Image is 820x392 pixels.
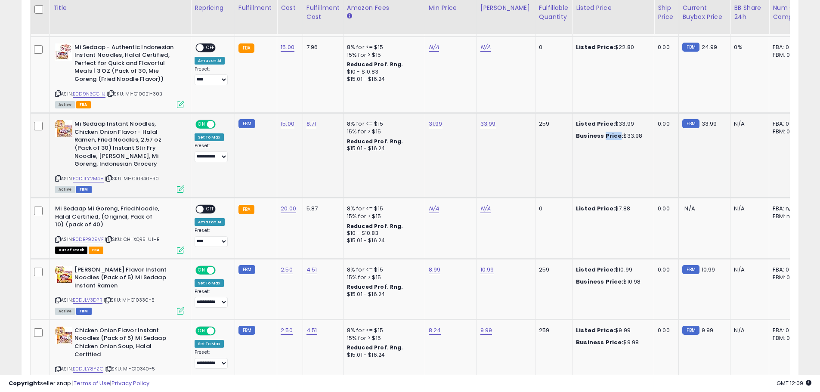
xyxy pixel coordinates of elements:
[204,44,217,51] span: OFF
[74,379,110,387] a: Terms of Use
[576,43,647,51] div: $22.80
[306,326,317,335] a: 4.51
[682,3,727,22] div: Current Buybox Price
[658,120,672,128] div: 0.00
[76,308,92,315] span: FBM
[55,43,72,61] img: 51rSUFArJjL._SL40_.jpg
[204,206,217,213] span: OFF
[238,3,273,12] div: Fulfillment
[347,51,418,59] div: 15% for > $15
[214,266,228,274] span: OFF
[347,213,418,220] div: 15% for > $15
[682,43,699,52] small: FBM
[347,352,418,359] div: $15.01 - $16.24
[576,339,647,346] div: $9.98
[773,3,804,22] div: Num of Comp.
[195,57,225,65] div: Amazon AI
[105,236,159,243] span: | SKU: CH-XQR5-U1HB
[539,120,566,128] div: 259
[238,265,255,274] small: FBM
[347,120,418,128] div: 8% for <= $15
[658,43,672,51] div: 0.00
[347,76,418,83] div: $15.01 - $16.24
[576,132,647,140] div: $33.98
[773,213,801,220] div: FBM: n/a
[576,326,615,334] b: Listed Price:
[576,266,647,274] div: $10.99
[773,334,801,342] div: FBM: 0
[55,101,75,108] span: All listings currently available for purchase on Amazon
[306,43,337,51] div: 7.96
[347,222,403,230] b: Reduced Prof. Rng.
[347,3,421,12] div: Amazon Fees
[238,326,255,335] small: FBM
[9,380,149,388] div: seller snap | |
[347,274,418,281] div: 15% for > $15
[347,327,418,334] div: 8% for <= $15
[347,138,403,145] b: Reduced Prof. Rng.
[576,43,615,51] b: Listed Price:
[429,204,439,213] a: N/A
[773,266,801,274] div: FBA: 0
[702,265,715,274] span: 10.99
[682,265,699,274] small: FBM
[347,291,418,298] div: $15.01 - $16.24
[480,3,532,12] div: [PERSON_NAME]
[773,51,801,59] div: FBM: 0
[734,120,762,128] div: N/A
[73,296,102,304] a: B0DJLV3DPR
[55,247,87,254] span: All listings that are currently out of stock and unavailable for purchase on Amazon
[347,12,352,20] small: Amazon Fees.
[734,266,762,274] div: N/A
[576,278,647,286] div: $10.98
[195,340,224,348] div: Set To Max
[429,43,439,52] a: N/A
[281,204,296,213] a: 20.00
[55,43,184,107] div: ASIN:
[55,266,72,283] img: 51elivTId0L._SL40_.jpg
[539,43,566,51] div: 0
[195,143,228,162] div: Preset:
[702,120,717,128] span: 33.99
[104,296,155,303] span: | SKU: MI-C10330-5
[74,43,179,86] b: Mi Sedaap - Authentic Indonesian Instant Noodles, Halal Certified, Perfect for Quick and Flavorfu...
[539,205,566,213] div: 0
[347,61,403,68] b: Reduced Prof. Rng.
[576,3,650,12] div: Listed Price
[702,326,714,334] span: 9.99
[195,3,231,12] div: Repricing
[347,205,418,213] div: 8% for <= $15
[281,120,294,128] a: 15.00
[281,43,294,52] a: 15.00
[773,43,801,51] div: FBA: 0
[55,120,72,137] img: 51quNXkMxUL._SL40_.jpg
[773,205,801,213] div: FBA: n/a
[429,265,441,274] a: 8.99
[73,236,104,243] a: B0DBP929VF
[195,349,228,369] div: Preset:
[576,338,623,346] b: Business Price:
[576,278,623,286] b: Business Price:
[347,283,403,290] b: Reduced Prof. Rng.
[576,120,647,128] div: $33.99
[55,327,72,344] img: 51JQz6zehmL._SL40_.jpg
[55,205,160,231] b: Mi Sedaap Mi Goreng, Fried Noodle, Halal Certified, (Original, Pack of 10) (pack of 40)
[306,120,316,128] a: 8.71
[55,120,184,192] div: ASIN:
[73,365,103,373] a: B0DJLY8YZG
[76,101,91,108] span: FBA
[306,3,340,22] div: Fulfillment Cost
[539,266,566,274] div: 259
[658,3,675,22] div: Ship Price
[195,289,228,308] div: Preset:
[195,218,225,226] div: Amazon AI
[429,120,442,128] a: 31.99
[347,68,418,76] div: $10 - $10.83
[9,379,40,387] strong: Copyright
[107,90,162,97] span: | SKU: MI-C10021-30B
[576,120,615,128] b: Listed Price:
[773,120,801,128] div: FBA: 0
[111,379,149,387] a: Privacy Policy
[347,237,418,244] div: $15.01 - $16.24
[195,279,224,287] div: Set To Max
